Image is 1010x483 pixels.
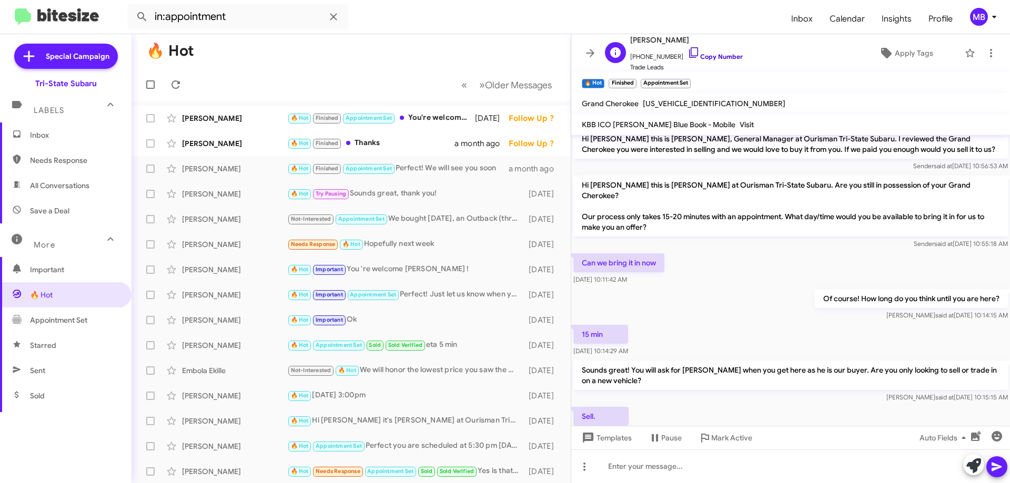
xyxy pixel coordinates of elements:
[640,428,690,447] button: Pause
[35,78,97,89] div: Tri-State Subaru
[523,189,562,199] div: [DATE]
[287,339,523,351] div: eta 5 min
[913,162,1008,170] span: Sender [DATE] 10:56:53 AM
[287,112,475,124] div: You're welcome [PERSON_NAME]!
[287,238,523,250] div: Hopefully next week
[287,188,523,200] div: Sounds great, thank you!
[783,4,821,34] a: Inbox
[30,264,119,275] span: Important
[34,240,55,250] span: More
[523,365,562,376] div: [DATE]
[291,367,331,374] span: Not-Interested
[369,342,381,348] span: Sold
[573,275,627,283] span: [DATE] 10:11:42 AM
[30,180,89,191] span: All Conversations
[740,120,754,129] span: Visit
[14,44,118,69] a: Special Campaign
[287,263,523,275] div: You 're welcome [PERSON_NAME] !
[30,130,119,140] span: Inbox
[287,162,509,174] div: Perfect! We will see you soon
[523,264,562,275] div: [DATE]
[643,99,785,108] span: [US_VEHICLE_IDENTIFICATION_NUMBER]
[582,99,639,108] span: Grand Cherokee
[291,115,309,121] span: 🔥 Hot
[287,289,523,301] div: Perfect! Just let us know when you arrive around 1 or 2, and we'll be ready to assist you. Lookin...
[287,465,523,477] div: Yes is that okay
[30,205,69,216] span: Save a Deal
[30,155,119,166] span: Needs Response
[852,44,959,63] button: Apply Tags
[961,8,998,26] button: MB
[291,342,309,348] span: 🔥 Hot
[338,367,356,374] span: 🔥 Hot
[454,138,508,149] div: a month ago
[291,241,336,248] span: Needs Response
[573,407,629,426] p: Sell.
[485,79,552,91] span: Older Messages
[316,316,343,323] span: Important
[815,289,1008,308] p: Of course! How long do you think until you are here?
[287,314,523,326] div: Ok
[479,78,485,91] span: »
[421,468,433,475] span: Sold
[509,163,562,174] div: a month ago
[582,79,604,88] small: 🔥 Hot
[46,51,109,61] span: Special Campaign
[182,390,287,401] div: [PERSON_NAME]
[920,4,961,34] a: Profile
[182,441,287,451] div: [PERSON_NAME]
[182,416,287,426] div: [PERSON_NAME]
[455,74,473,96] button: Previous
[30,315,87,325] span: Appointment Set
[873,4,920,34] a: Insights
[509,138,562,149] div: Follow Up ?
[182,290,287,300] div: [PERSON_NAME]
[934,240,953,248] span: said at
[316,266,343,273] span: Important
[287,137,454,149] div: Thanks
[609,79,636,88] small: Finished
[316,140,339,147] span: Finished
[630,62,743,73] span: Trade Leads
[886,393,1008,401] span: [PERSON_NAME] [DATE] 10:15:15 AM
[388,342,423,348] span: Sold Verified
[509,113,562,124] div: Follow Up ?
[291,443,309,449] span: 🔥 Hot
[146,43,194,59] h1: 🔥 Hot
[287,415,523,427] div: Hi [PERSON_NAME] it's [PERSON_NAME] at Ourisman Tri-State Subaru. Kick off Back to School with hu...
[182,214,287,224] div: [PERSON_NAME]
[523,239,562,250] div: [DATE]
[316,468,360,475] span: Needs Response
[182,365,287,376] div: Embola Ekille
[571,428,640,447] button: Templates
[182,189,287,199] div: [PERSON_NAME]
[316,342,362,348] span: Appointment Set
[287,213,523,225] div: We bought [DATE], an Outback (through [PERSON_NAME]). Thanks.
[911,428,978,447] button: Auto Fields
[456,74,558,96] nav: Page navigation example
[473,74,558,96] button: Next
[182,113,287,124] div: [PERSON_NAME]
[291,417,309,424] span: 🔥 Hot
[711,428,752,447] span: Mark Active
[582,120,735,129] span: KBB ICO [PERSON_NAME] Blue Book - Mobile
[291,468,309,475] span: 🔥 Hot
[573,325,628,344] p: 15 min
[291,266,309,273] span: 🔥 Hot
[367,468,413,475] span: Appointment Set
[34,106,64,115] span: Labels
[30,290,53,300] span: 🔥 Hot
[920,428,970,447] span: Auto Fields
[291,316,309,323] span: 🔥 Hot
[440,468,474,475] span: Sold Verified
[580,428,632,447] span: Templates
[291,165,309,172] span: 🔥 Hot
[287,364,523,376] div: We will honor the lowest price you saw the market is changing daily can i schedule you [DATE]
[475,113,509,124] div: [DATE]
[30,340,56,351] span: Starred
[523,290,562,300] div: [DATE]
[573,129,1008,159] p: Hi [PERSON_NAME] this is [PERSON_NAME], General Manager at Ourisman Tri-State Subaru. I reviewed ...
[821,4,873,34] span: Calendar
